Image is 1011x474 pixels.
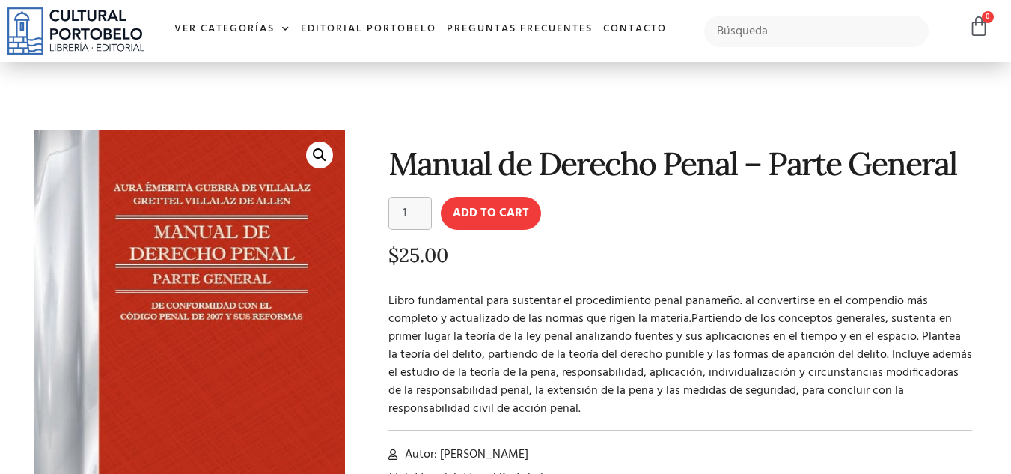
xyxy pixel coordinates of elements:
[388,243,448,267] bdi: 25.00
[704,16,929,47] input: Búsqueda
[388,292,973,418] p: Libro fundamental para sustentar el procedimiento penal panameño. al convertirse en el compendio ...
[982,11,994,23] span: 0
[442,13,598,46] a: Preguntas frecuentes
[169,13,296,46] a: Ver Categorías
[388,243,399,267] span: $
[598,13,672,46] a: Contacto
[441,197,541,230] button: Add to cart
[388,197,432,230] input: Product quantity
[968,16,989,37] a: 0
[296,13,442,46] a: Editorial Portobelo
[306,142,333,168] a: 🔍
[401,446,528,464] span: Autor: [PERSON_NAME]
[388,146,973,181] h1: Manual de Derecho Penal – Parte General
